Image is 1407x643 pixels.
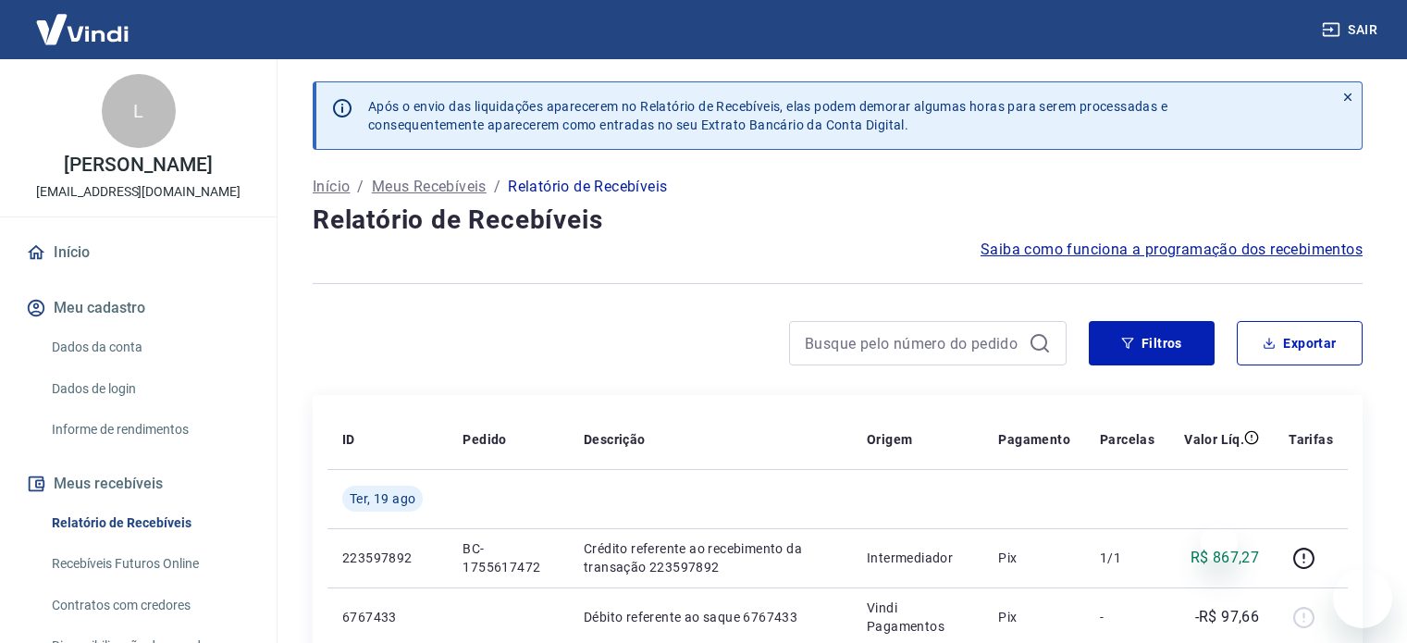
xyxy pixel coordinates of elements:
span: Ter, 19 ago [350,489,415,508]
a: Recebíveis Futuros Online [44,545,254,583]
p: / [357,176,364,198]
a: Meus Recebíveis [372,176,487,198]
p: Após o envio das liquidações aparecerem no Relatório de Recebíveis, elas podem demorar algumas ho... [368,97,1167,134]
p: Origem [867,430,912,449]
iframe: Botão para abrir a janela de mensagens [1333,569,1392,628]
p: Crédito referente ao recebimento da transação 223597892 [584,539,837,576]
p: Intermediador [867,549,969,567]
p: Pedido [463,430,506,449]
p: - [1100,608,1154,626]
p: ID [342,430,355,449]
p: R$ 867,27 [1191,547,1260,569]
a: Dados de login [44,370,254,408]
p: Parcelas [1100,430,1154,449]
p: Vindi Pagamentos [867,599,969,636]
button: Filtros [1089,321,1215,365]
a: Saiba como funciona a programação dos recebimentos [981,239,1363,261]
p: 6767433 [342,608,433,626]
p: Relatório de Recebíveis [508,176,667,198]
p: Pix [998,608,1070,626]
p: BC-1755617472 [463,539,554,576]
p: [EMAIL_ADDRESS][DOMAIN_NAME] [36,182,241,202]
p: Valor Líq. [1184,430,1244,449]
a: Relatório de Recebíveis [44,504,254,542]
button: Meu cadastro [22,288,254,328]
p: Tarifas [1289,430,1333,449]
p: Pagamento [998,430,1070,449]
button: Meus recebíveis [22,464,254,504]
button: Exportar [1237,321,1363,365]
p: Pix [998,549,1070,567]
p: -R$ 97,66 [1195,606,1260,628]
img: Vindi [22,1,142,57]
a: Início [313,176,350,198]
p: [PERSON_NAME] [64,155,212,175]
input: Busque pelo número do pedido [805,329,1021,357]
p: Descrição [584,430,646,449]
div: L [102,74,176,148]
a: Contratos com credores [44,587,254,624]
h4: Relatório de Recebíveis [313,202,1363,239]
a: Informe de rendimentos [44,411,254,449]
a: Início [22,232,254,273]
button: Sair [1318,13,1385,47]
p: 1/1 [1100,549,1154,567]
a: Dados da conta [44,328,254,366]
p: Débito referente ao saque 6767433 [584,608,837,626]
p: 223597892 [342,549,433,567]
p: / [494,176,500,198]
iframe: Fechar mensagem [1201,525,1238,562]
